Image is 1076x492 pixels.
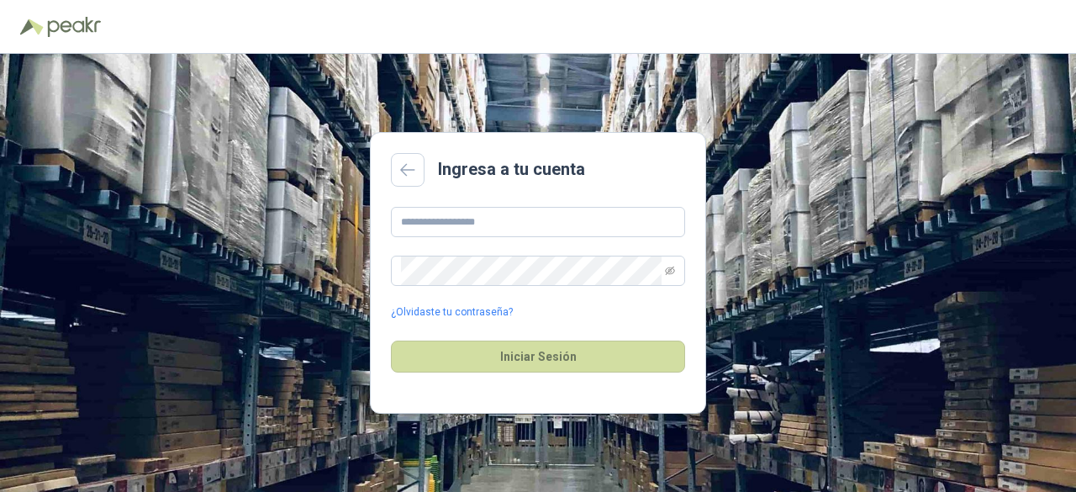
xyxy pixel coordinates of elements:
[665,266,675,276] span: eye-invisible
[391,304,513,320] a: ¿Olvidaste tu contraseña?
[20,19,44,35] img: Logo
[47,17,101,37] img: Peakr
[438,156,585,183] h2: Ingresa a tu cuenta
[391,341,685,373] button: Iniciar Sesión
